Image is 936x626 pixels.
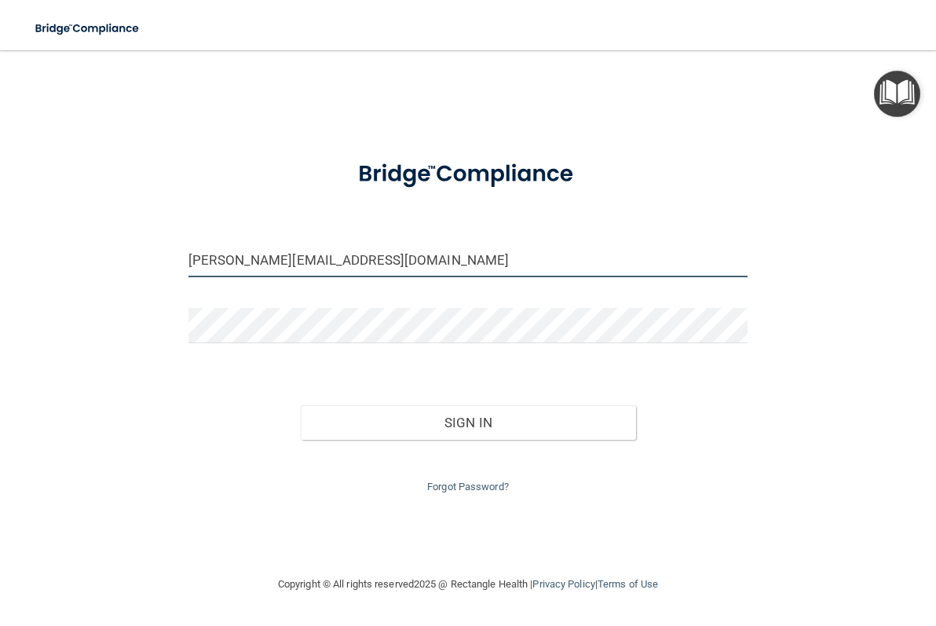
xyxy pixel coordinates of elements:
[427,481,509,492] a: Forgot Password?
[24,13,152,45] img: bridge_compliance_login_screen.278c3ca4.svg
[181,559,755,610] div: Copyright © All rights reserved 2025 @ Rectangle Health | |
[664,514,917,577] iframe: Drift Widget Chat Controller
[532,578,594,590] a: Privacy Policy
[335,145,602,204] img: bridge_compliance_login_screen.278c3ca4.svg
[874,71,920,117] button: Open Resource Center
[301,405,636,440] button: Sign In
[598,578,658,590] a: Terms of Use
[188,242,748,277] input: Email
